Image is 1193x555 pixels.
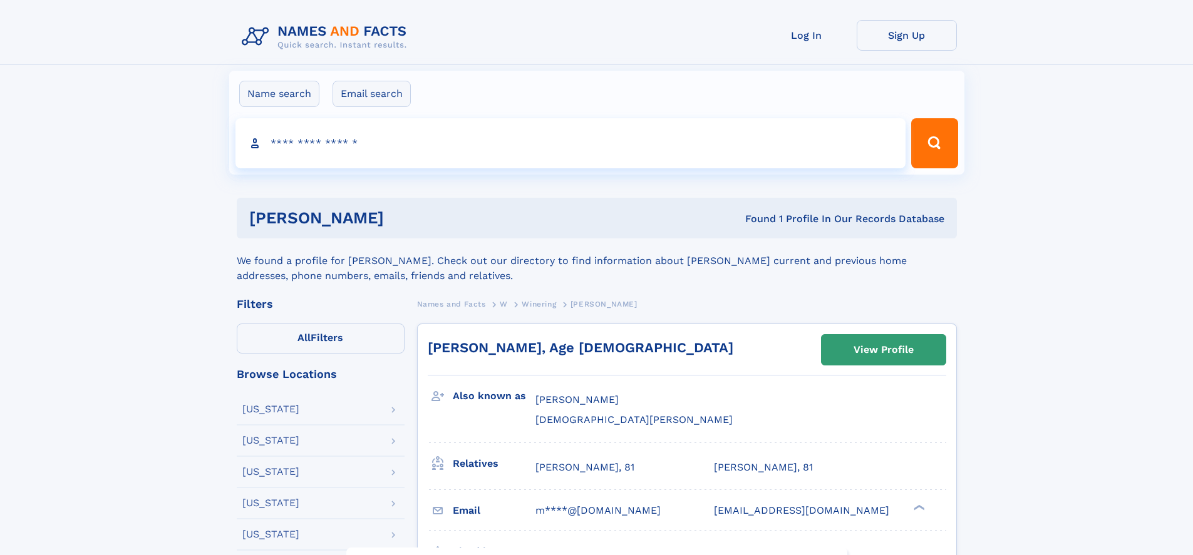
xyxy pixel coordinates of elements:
[242,467,299,477] div: [US_STATE]
[453,453,535,474] h3: Relatives
[237,369,405,380] div: Browse Locations
[235,118,906,168] input: search input
[714,504,889,516] span: [EMAIL_ADDRESS][DOMAIN_NAME]
[522,300,556,308] span: Winering
[500,296,508,312] a: W
[417,296,486,312] a: Names and Facts
[239,81,319,107] label: Name search
[249,210,565,226] h1: [PERSON_NAME]
[535,414,733,425] span: [DEMOGRAPHIC_DATA][PERSON_NAME]
[854,335,914,364] div: View Profile
[297,332,311,344] span: All
[911,118,958,168] button: Search Button
[822,335,946,365] a: View Profile
[535,394,619,405] span: [PERSON_NAME]
[522,296,556,312] a: Winering
[242,435,299,446] div: [US_STATE]
[453,500,535,521] h3: Email
[242,498,299,508] div: [US_STATE]
[237,238,957,283] div: We found a profile for [PERSON_NAME]. Check out our directory to find information about [PERSON_N...
[564,212,944,226] div: Found 1 Profile In Our Records Database
[571,300,638,308] span: [PERSON_NAME]
[242,404,299,414] div: [US_STATE]
[237,323,405,354] label: Filters
[757,20,857,51] a: Log In
[242,529,299,539] div: [US_STATE]
[857,20,957,51] a: Sign Up
[453,385,535,407] h3: Also known as
[333,81,411,107] label: Email search
[237,20,417,54] img: Logo Names and Facts
[911,503,926,511] div: ❯
[535,461,634,474] a: [PERSON_NAME], 81
[237,298,405,310] div: Filters
[714,461,813,474] a: [PERSON_NAME], 81
[428,340,733,355] a: [PERSON_NAME], Age [DEMOGRAPHIC_DATA]
[500,300,508,308] span: W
